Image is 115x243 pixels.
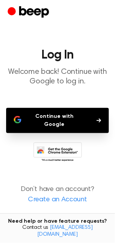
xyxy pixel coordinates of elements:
[5,225,110,238] span: Contact us
[6,185,109,205] p: Don’t have an account?
[8,195,107,205] a: Create an Account
[8,5,51,20] a: Beep
[37,225,93,238] a: [EMAIL_ADDRESS][DOMAIN_NAME]
[6,108,109,133] button: Continue with Google
[6,67,109,86] p: Welcome back! Continue with Google to log in.
[6,49,109,61] h1: Log In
